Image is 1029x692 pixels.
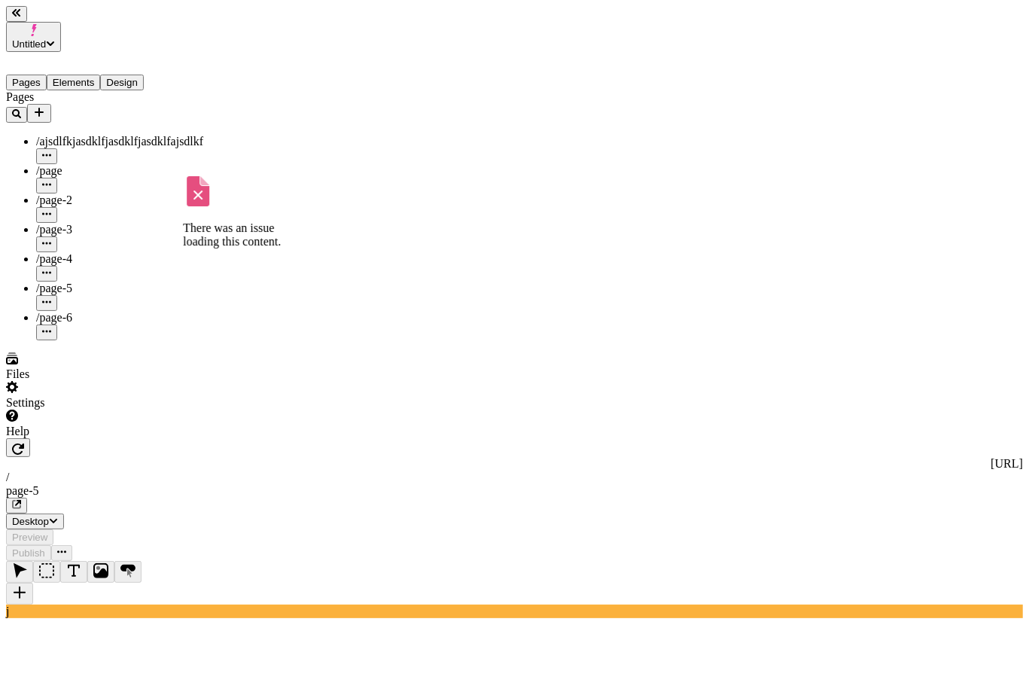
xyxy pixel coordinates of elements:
[183,221,296,248] p: There was an issue loading this content.
[36,311,72,324] span: /page-6
[6,22,61,52] button: Untitled
[6,514,64,529] button: Desktop
[12,38,46,50] span: Untitled
[27,104,51,123] button: Add new
[6,75,47,90] button: Pages
[114,561,142,583] button: Button
[6,605,1023,618] div: j
[6,425,187,438] div: Help
[36,223,72,236] span: /page-3
[6,457,1023,471] div: [URL]
[87,561,114,583] button: Image
[100,75,144,90] button: Design
[6,90,187,104] div: Pages
[6,471,1023,484] div: /
[36,252,72,265] span: /page-4
[6,367,187,381] div: Files
[36,282,72,294] span: /page-5
[60,561,87,583] button: Text
[6,12,220,26] p: Cookie Test Route
[36,164,62,177] span: /page
[6,529,53,545] button: Preview
[33,561,60,583] button: Box
[36,194,72,206] span: /page-2
[6,545,51,561] button: Publish
[12,516,49,527] span: Desktop
[12,532,47,543] span: Preview
[12,547,45,559] span: Publish
[36,135,203,148] span: /ajsdlfkjasdklfjasdklfjasdklfajsdlkf
[6,396,187,410] div: Settings
[47,75,101,90] button: Elements
[6,484,1023,498] div: page-5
